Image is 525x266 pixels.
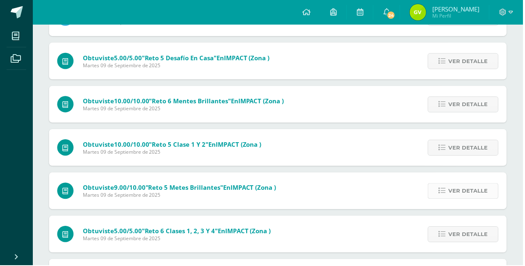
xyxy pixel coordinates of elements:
span: Ver detalle [450,184,490,199]
span: "Reto 6 Mentes Brillantes" [150,97,232,105]
span: Ver detalle [450,97,490,112]
span: Ver detalle [450,227,490,243]
span: Obtuviste en [83,184,277,192]
span: IMPACT (Zona ) [239,97,285,105]
span: "Reto 5 Desafío en casa" [142,54,217,62]
span: IMPACT (Zona ) [225,54,271,62]
img: 7b8152570b3a7cb9f4c1a9ba6aa4e27b.png [411,4,428,20]
span: Martes 09 de Septiembre de 2025 [83,62,271,69]
span: Ver detalle [450,141,490,156]
span: [PERSON_NAME] [434,5,481,13]
span: 5.00/5.00 [114,227,142,236]
span: Obtuviste en [83,54,271,62]
span: 10.00/10.00 [114,97,150,105]
span: IMPACT (Zona ) [217,141,262,149]
span: Obtuviste en [83,227,272,236]
span: Martes 09 de Septiembre de 2025 [83,105,285,112]
span: Martes 09 de Septiembre de 2025 [83,236,272,243]
span: Obtuviste en [83,141,262,149]
span: Ver detalle [450,54,490,69]
span: Mi Perfil [434,12,481,19]
span: Martes 09 de Septiembre de 2025 [83,149,262,156]
span: 9.00/10.00 [114,184,146,192]
span: Obtuviste en [83,97,285,105]
span: "Reto 5 clase 1 y 2" [150,141,209,149]
span: "Reto 6 Clases 1, 2, 3 y 4" [142,227,219,236]
span: 10.00/10.00 [114,141,150,149]
span: 24 [388,11,397,20]
span: "Reto 5 Metes Brillantes" [146,184,224,192]
span: IMPACT (Zona ) [226,227,272,236]
span: 5.00/5.00 [114,54,142,62]
span: Martes 09 de Septiembre de 2025 [83,192,277,199]
span: IMPACT (Zona ) [231,184,277,192]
